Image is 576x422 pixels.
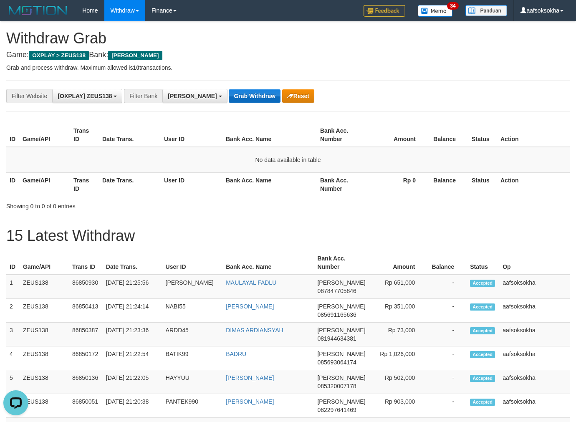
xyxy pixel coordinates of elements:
[465,5,507,16] img: panduan.png
[427,346,467,370] td: -
[6,172,19,196] th: ID
[58,93,112,99] span: [OXPLAY] ZEUS138
[317,311,356,318] span: Copy 085691165636 to clipboard
[20,370,69,394] td: ZEUS138
[6,299,20,323] td: 2
[314,251,369,275] th: Bank Acc. Number
[6,123,19,147] th: ID
[470,399,495,406] span: Accepted
[69,394,103,418] td: 86850051
[222,172,317,196] th: Bank Acc. Name
[168,93,217,99] span: [PERSON_NAME]
[369,323,428,346] td: Rp 73,000
[427,299,467,323] td: -
[103,299,162,323] td: [DATE] 21:24:14
[162,346,223,370] td: BATIK99
[103,346,162,370] td: [DATE] 21:22:54
[369,275,428,299] td: Rp 651,000
[317,374,365,381] span: [PERSON_NAME]
[162,89,227,103] button: [PERSON_NAME]
[19,123,70,147] th: Game/API
[497,123,570,147] th: Action
[470,327,495,334] span: Accepted
[447,2,458,10] span: 34
[103,394,162,418] td: [DATE] 21:20:38
[499,370,570,394] td: aafsoksokha
[470,375,495,382] span: Accepted
[20,251,69,275] th: Game/API
[20,394,69,418] td: ZEUS138
[222,251,314,275] th: Bank Acc. Name
[369,299,428,323] td: Rp 351,000
[428,123,468,147] th: Balance
[6,199,234,210] div: Showing 0 to 0 of 0 entries
[364,5,405,17] img: Feedback.jpg
[368,172,428,196] th: Rp 0
[317,383,356,389] span: Copy 085320007178 to clipboard
[226,279,276,286] a: MAULAYAL FADLU
[317,335,356,342] span: Copy 081944634381 to clipboard
[418,5,453,17] img: Button%20Memo.svg
[6,370,20,394] td: 5
[6,346,20,370] td: 4
[99,172,161,196] th: Date Trans.
[427,275,467,299] td: -
[161,172,222,196] th: User ID
[162,251,223,275] th: User ID
[499,299,570,323] td: aafsoksokha
[317,172,368,196] th: Bank Acc. Number
[369,394,428,418] td: Rp 903,000
[226,351,246,357] a: BADRU
[69,346,103,370] td: 86850172
[6,275,20,299] td: 1
[499,394,570,418] td: aafsoksokha
[162,394,223,418] td: PANTEK990
[69,370,103,394] td: 86850136
[368,123,428,147] th: Amount
[20,275,69,299] td: ZEUS138
[70,172,99,196] th: Trans ID
[470,280,495,287] span: Accepted
[69,323,103,346] td: 86850387
[6,147,570,173] td: No data available in table
[133,64,139,71] strong: 10
[317,351,365,357] span: [PERSON_NAME]
[20,346,69,370] td: ZEUS138
[19,172,70,196] th: Game/API
[6,89,52,103] div: Filter Website
[369,370,428,394] td: Rp 502,000
[103,275,162,299] td: [DATE] 21:25:56
[369,251,428,275] th: Amount
[226,374,274,381] a: [PERSON_NAME]
[69,299,103,323] td: 86850413
[52,89,122,103] button: [OXPLAY] ZEUS138
[70,123,99,147] th: Trans ID
[470,303,495,311] span: Accepted
[470,351,495,358] span: Accepted
[162,370,223,394] td: HAYYUU
[499,251,570,275] th: Op
[29,51,89,60] span: OXPLAY > ZEUS138
[317,303,365,310] span: [PERSON_NAME]
[428,172,468,196] th: Balance
[108,51,162,60] span: [PERSON_NAME]
[427,370,467,394] td: -
[468,123,497,147] th: Status
[317,279,365,286] span: [PERSON_NAME]
[6,51,570,59] h4: Game: Bank:
[427,323,467,346] td: -
[3,3,28,28] button: Open LiveChat chat widget
[317,398,365,405] span: [PERSON_NAME]
[6,227,570,244] h1: 15 Latest Withdraw
[6,30,570,47] h1: Withdraw Grab
[6,251,20,275] th: ID
[282,89,314,103] button: Reset
[20,299,69,323] td: ZEUS138
[162,275,223,299] td: [PERSON_NAME]
[467,251,499,275] th: Status
[317,407,356,413] span: Copy 082297641469 to clipboard
[317,359,356,366] span: Copy 085693064174 to clipboard
[103,251,162,275] th: Date Trans.
[226,327,283,334] a: DIMAS ARDIANSYAH
[99,123,161,147] th: Date Trans.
